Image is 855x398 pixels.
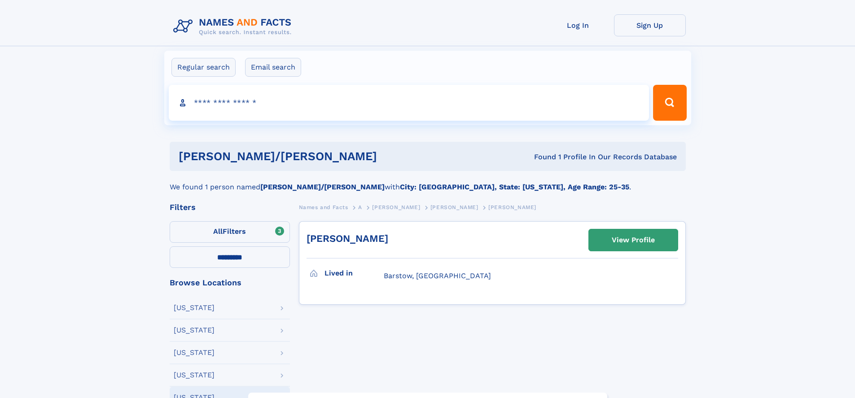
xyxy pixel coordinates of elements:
[299,201,348,213] a: Names and Facts
[170,279,290,287] div: Browse Locations
[174,327,215,334] div: [US_STATE]
[174,304,215,311] div: [US_STATE]
[653,85,686,121] button: Search Button
[213,227,223,236] span: All
[542,14,614,36] a: Log In
[372,201,420,213] a: [PERSON_NAME]
[372,204,420,210] span: [PERSON_NAME]
[170,171,686,192] div: We found 1 person named with .
[589,229,678,251] a: View Profile
[400,183,629,191] b: City: [GEOGRAPHIC_DATA], State: [US_STATE], Age Range: 25-35
[179,151,456,162] h1: [PERSON_NAME]/[PERSON_NAME]
[324,266,384,281] h3: Lived in
[358,204,362,210] span: A
[170,221,290,243] label: Filters
[358,201,362,213] a: A
[169,85,649,121] input: search input
[430,204,478,210] span: [PERSON_NAME]
[174,349,215,356] div: [US_STATE]
[170,14,299,39] img: Logo Names and Facts
[174,372,215,379] div: [US_STATE]
[430,201,478,213] a: [PERSON_NAME]
[170,203,290,211] div: Filters
[456,152,677,162] div: Found 1 Profile In Our Records Database
[612,230,655,250] div: View Profile
[614,14,686,36] a: Sign Up
[171,58,236,77] label: Regular search
[245,58,301,77] label: Email search
[307,233,388,244] a: [PERSON_NAME]
[260,183,385,191] b: [PERSON_NAME]/[PERSON_NAME]
[488,204,536,210] span: [PERSON_NAME]
[384,271,491,280] span: Barstow, [GEOGRAPHIC_DATA]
